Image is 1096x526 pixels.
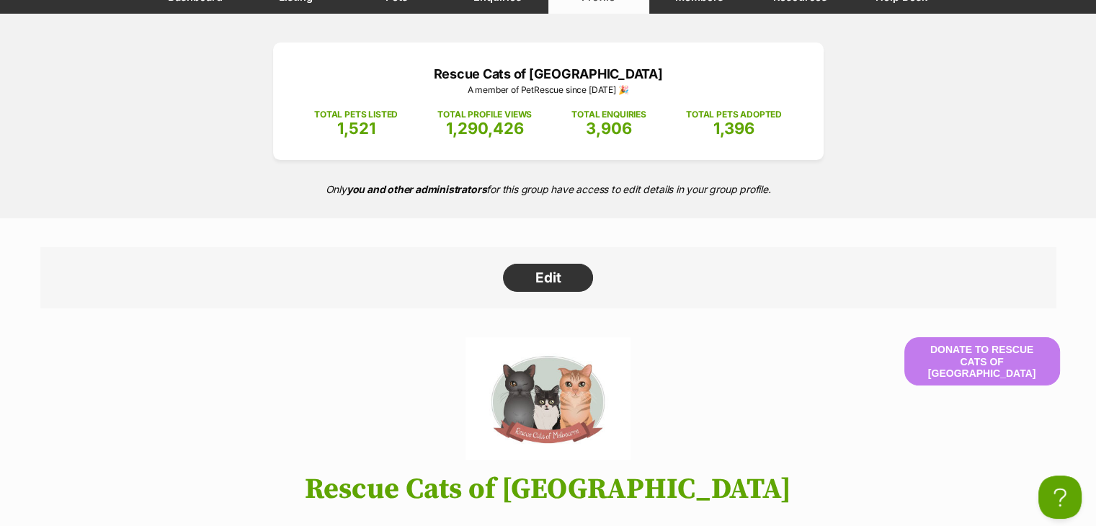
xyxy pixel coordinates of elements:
[337,119,375,138] span: 1,521
[295,84,802,97] p: A member of PetRescue since [DATE] 🎉
[446,119,524,138] span: 1,290,426
[347,183,487,195] strong: you and other administrators
[503,264,593,293] a: Edit
[437,108,532,121] p: TOTAL PROFILE VIEWS
[586,119,632,138] span: 3,906
[295,64,802,84] p: Rescue Cats of [GEOGRAPHIC_DATA]
[19,473,1078,505] h1: Rescue Cats of [GEOGRAPHIC_DATA]
[904,337,1060,385] button: Donate to Rescue Cats of [GEOGRAPHIC_DATA]
[571,108,646,121] p: TOTAL ENQUIRIES
[465,337,630,460] img: Rescue Cats of Melbourne
[1038,476,1082,519] iframe: Help Scout Beacon - Open
[713,119,754,138] span: 1,396
[314,108,398,121] p: TOTAL PETS LISTED
[686,108,782,121] p: TOTAL PETS ADOPTED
